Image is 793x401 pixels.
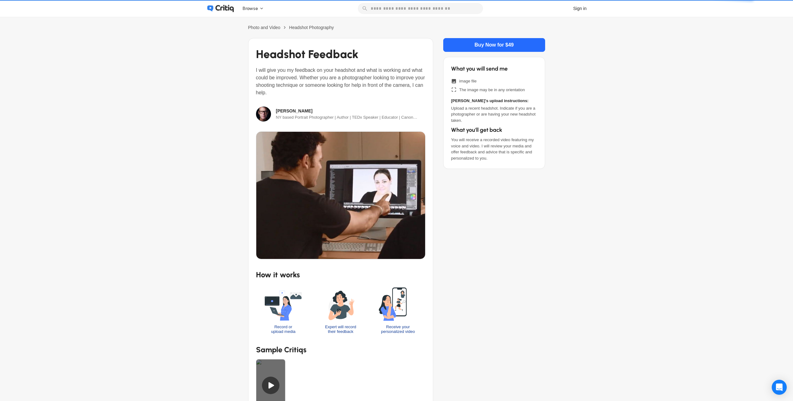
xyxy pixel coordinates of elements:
[243,5,258,12] span: Browse
[451,65,537,73] span: What you will send me
[325,324,356,334] span: Expert will record their feedback
[459,78,477,84] span: image file
[772,380,787,395] div: Open Intercom Messenger
[381,324,415,334] span: Receive your personalized video
[248,25,280,30] span: Photo and Video
[275,113,427,121] span: NY based Portrait Photographer | Author | TEDx Speaker | Educator | Canon Explorer of Light | Hea...
[271,324,295,334] span: Record or upload media
[276,108,313,114] a: [PERSON_NAME]
[256,67,426,97] span: I will give you my feedback on your headshot and what is working and what could be improved. Whet...
[451,98,537,104] span: [PERSON_NAME]'s upload instructions:
[573,5,587,12] div: Sign in
[451,126,537,134] span: What you'll get back
[451,137,537,161] span: You will receive a recorded video featuring my voice and video. I will review your media and offe...
[256,106,271,121] img: File
[289,25,334,30] span: Headshot Photography
[256,269,426,280] h2: How it works
[256,132,425,259] img: File
[451,105,537,124] span: Upload a recent headshot. Indicate if you are a photographer or are having your new headshot taken.
[256,46,426,63] h1: Headshot Feedback
[459,87,525,93] span: The image may be in any orientation
[256,344,426,355] h2: Sample Critiqs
